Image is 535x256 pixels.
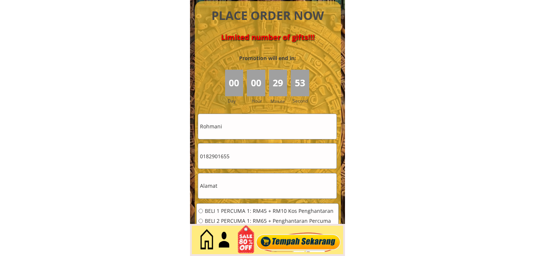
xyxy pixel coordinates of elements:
[198,114,336,139] input: Nama
[270,98,287,105] h3: Minute
[203,7,332,24] h4: PLACE ORDER NOW
[226,54,309,62] h3: Promotion will end in:
[198,143,336,169] input: Telefon
[252,97,267,104] h3: Hour
[198,173,336,198] input: Alamat
[293,97,311,104] h3: Second
[205,218,334,224] span: BELI 2 PERCUMA 1: RM65 + Penghantaran Percuma
[205,208,334,214] span: BELI 1 PERCUMA 1: RM45 + RM10 Kos Penghantaran
[228,97,246,104] h3: Day
[203,33,332,42] h4: Limited number of gifts!!!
